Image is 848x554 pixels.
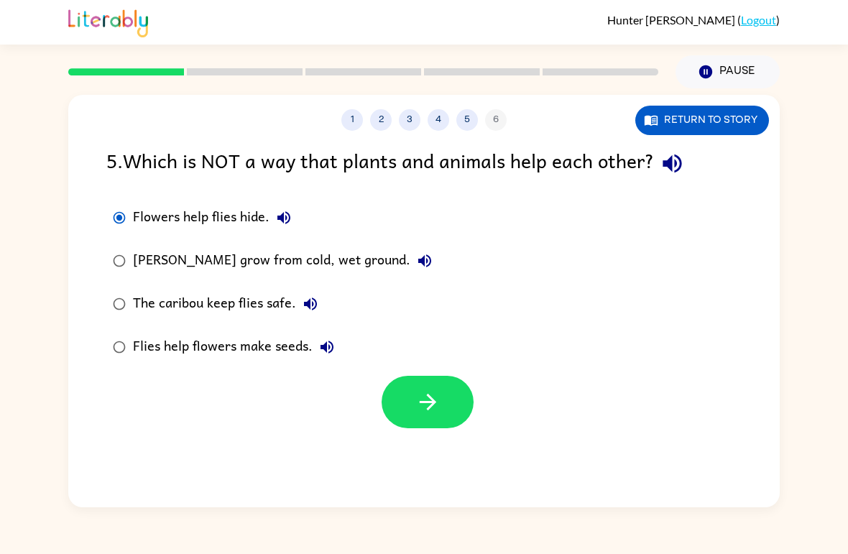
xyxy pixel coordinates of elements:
button: Pause [676,55,780,88]
span: Hunter [PERSON_NAME] [607,13,737,27]
button: [PERSON_NAME] grow from cold, wet ground. [410,246,439,275]
a: Logout [741,13,776,27]
div: [PERSON_NAME] grow from cold, wet ground. [133,246,439,275]
button: 5 [456,109,478,131]
button: Flowers help flies hide. [269,203,298,232]
div: 5 . Which is NOT a way that plants and animals help each other? [106,145,742,182]
div: Flies help flowers make seeds. [133,333,341,361]
div: Flowers help flies hide. [133,203,298,232]
button: 3 [399,109,420,131]
div: ( ) [607,13,780,27]
button: 2 [370,109,392,131]
button: 4 [428,109,449,131]
img: Literably [68,6,148,37]
button: The caribou keep flies safe. [296,290,325,318]
div: The caribou keep flies safe. [133,290,325,318]
button: 1 [341,109,363,131]
button: Flies help flowers make seeds. [313,333,341,361]
button: Return to story [635,106,769,135]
